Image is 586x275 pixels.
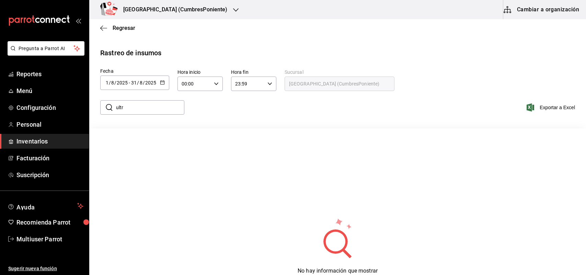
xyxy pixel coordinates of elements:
div: Rastreo de insumos [100,48,161,58]
span: Ayuda [16,202,74,210]
input: Year [145,80,157,85]
input: Day [131,80,137,85]
span: / [109,80,111,85]
span: Suscripción [16,170,83,180]
button: open_drawer_menu [76,18,81,23]
input: Buscar insumo [116,101,184,114]
span: Personal [16,120,83,129]
span: / [143,80,145,85]
button: Exportar a Excel [528,103,575,112]
span: - [129,80,130,85]
button: Regresar [100,25,135,31]
input: Day [105,80,109,85]
span: Fecha [100,68,114,74]
span: Configuración [16,103,83,112]
label: Hora fin [231,70,276,75]
span: Facturación [16,153,83,163]
span: / [137,80,139,85]
input: Month [111,80,114,85]
span: No hay información que mostrar [298,267,378,274]
input: Month [139,80,143,85]
input: Year [116,80,128,85]
label: Hora inicio [177,70,223,75]
h3: [GEOGRAPHIC_DATA] (CumbresPoniente) [118,5,228,14]
span: Pregunta a Parrot AI [19,45,74,52]
button: Pregunta a Parrot AI [8,41,84,56]
span: Recomienda Parrot [16,218,83,227]
label: Sucursal [285,70,394,75]
span: Multiuser Parrot [16,234,83,244]
span: Regresar [113,25,135,31]
a: Pregunta a Parrot AI [5,50,84,57]
span: Menú [16,86,83,95]
span: Reportes [16,69,83,79]
span: Inventarios [16,137,83,146]
span: / [114,80,116,85]
span: Sugerir nueva función [8,265,83,272]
